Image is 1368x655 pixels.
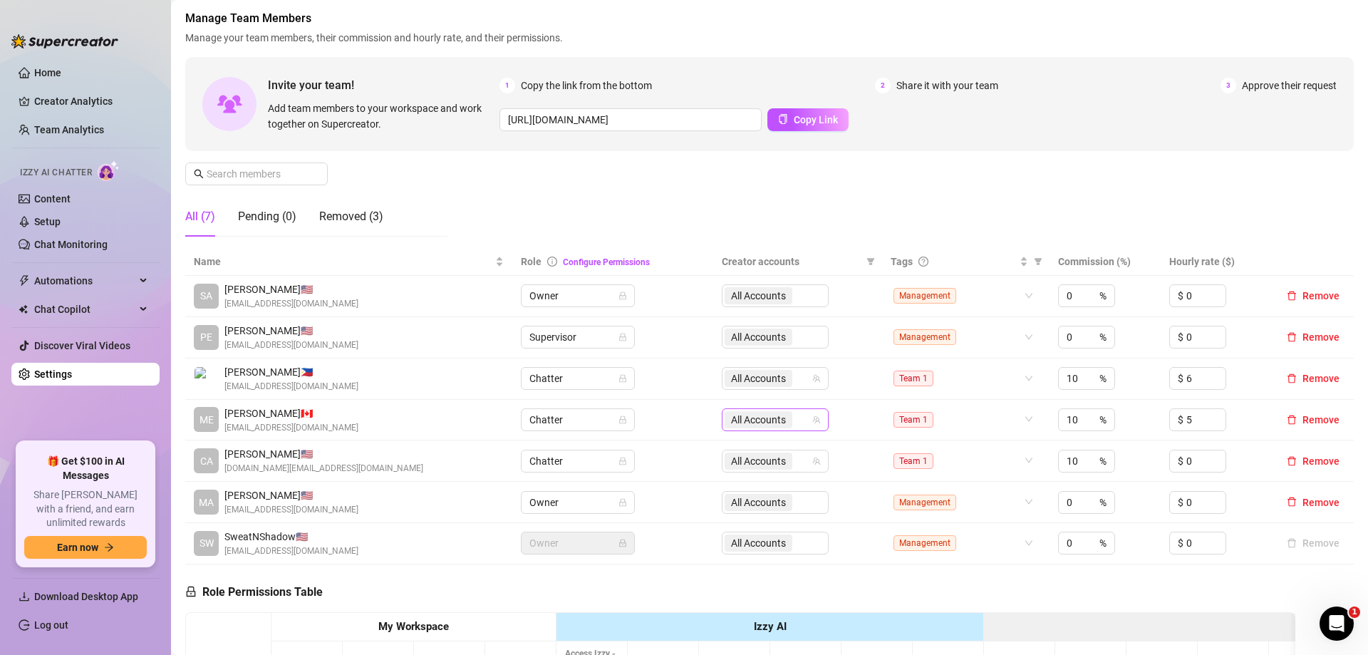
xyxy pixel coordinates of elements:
[1281,453,1345,470] button: Remove
[893,371,933,386] span: Team 1
[57,542,98,553] span: Earn now
[547,257,557,267] span: info-circle
[521,256,541,267] span: Role
[1302,414,1339,426] span: Remove
[893,535,956,551] span: Management
[199,412,214,428] span: ME
[754,620,787,633] strong: Izzy AI
[11,34,118,48] img: logo-BBDzfeDw.svg
[185,586,197,597] span: lock
[200,288,212,304] span: SA
[224,297,358,311] span: [EMAIL_ADDRESS][DOMAIN_NAME]
[34,239,108,250] a: Chat Monitoring
[1287,332,1297,342] span: delete
[34,340,130,351] a: Discover Viral Videos
[1287,456,1297,466] span: delete
[893,412,933,428] span: Team 1
[1031,251,1045,272] span: filter
[794,114,838,125] span: Copy Link
[725,411,792,428] span: All Accounts
[319,208,383,225] div: Removed (3)
[1050,248,1161,276] th: Commission (%)
[618,498,627,507] span: lock
[224,503,358,517] span: [EMAIL_ADDRESS][DOMAIN_NAME]
[1221,78,1236,93] span: 3
[896,78,998,93] span: Share it with your team
[1287,291,1297,301] span: delete
[378,620,449,633] strong: My Workspace
[529,326,626,348] span: Supervisor
[98,160,120,181] img: AI Chatter
[19,304,28,314] img: Chat Copilot
[1281,287,1345,304] button: Remove
[185,208,215,225] div: All (7)
[224,364,358,380] span: [PERSON_NAME] 🇵🇭
[891,254,913,269] span: Tags
[34,591,138,602] span: Download Desktop App
[767,108,849,131] button: Copy Link
[224,446,423,462] span: [PERSON_NAME] 🇺🇸
[199,535,214,551] span: SW
[224,339,358,352] span: [EMAIL_ADDRESS][DOMAIN_NAME]
[893,329,956,345] span: Management
[34,368,72,380] a: Settings
[224,421,358,435] span: [EMAIL_ADDRESS][DOMAIN_NAME]
[34,124,104,135] a: Team Analytics
[731,412,786,428] span: All Accounts
[224,282,358,297] span: [PERSON_NAME] 🇺🇸
[1287,373,1297,383] span: delete
[893,453,933,469] span: Team 1
[618,333,627,341] span: lock
[529,450,626,472] span: Chatter
[238,208,296,225] div: Pending (0)
[34,216,61,227] a: Setup
[778,114,788,124] span: copy
[1287,497,1297,507] span: delete
[185,10,1354,27] span: Manage Team Members
[864,251,878,272] span: filter
[194,169,204,179] span: search
[618,292,627,300] span: lock
[618,539,627,547] span: lock
[199,495,214,510] span: MA
[104,542,114,552] span: arrow-right
[618,457,627,465] span: lock
[34,193,71,205] a: Content
[812,416,821,424] span: team
[563,257,650,267] a: Configure Permissions
[618,374,627,383] span: lock
[195,367,218,391] img: Jhon Kenneth Cornito
[893,288,956,304] span: Management
[866,257,875,266] span: filter
[34,269,135,292] span: Automations
[224,406,358,421] span: [PERSON_NAME] 🇨🇦
[1302,373,1339,384] span: Remove
[185,248,512,276] th: Name
[1302,455,1339,467] span: Remove
[224,323,358,339] span: [PERSON_NAME] 🇺🇸
[1281,494,1345,511] button: Remove
[34,298,135,321] span: Chat Copilot
[24,536,147,559] button: Earn nowarrow-right
[1281,535,1345,552] button: Remove
[224,545,358,558] span: [EMAIL_ADDRESS][DOMAIN_NAME]
[521,78,652,93] span: Copy the link from the bottom
[875,78,891,93] span: 2
[34,619,68,631] a: Log out
[20,166,92,180] span: Izzy AI Chatter
[1242,78,1337,93] span: Approve their request
[200,453,213,469] span: CA
[200,329,212,345] span: PE
[731,371,786,386] span: All Accounts
[268,76,499,94] span: Invite your team!
[34,67,61,78] a: Home
[34,90,148,113] a: Creator Analytics
[268,100,494,132] span: Add team members to your workspace and work together on Supercreator.
[499,78,515,93] span: 1
[224,380,358,393] span: [EMAIL_ADDRESS][DOMAIN_NAME]
[224,488,358,503] span: [PERSON_NAME] 🇺🇸
[19,275,30,287] span: thunderbolt
[722,254,861,269] span: Creator accounts
[1281,329,1345,346] button: Remove
[1161,248,1273,276] th: Hourly rate ($)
